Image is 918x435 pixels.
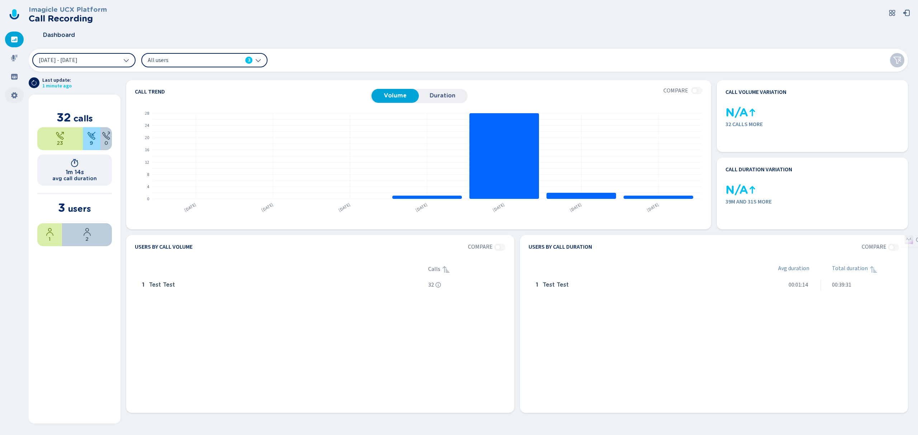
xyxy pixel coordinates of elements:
text: 4 [147,183,149,190]
span: 32 [428,282,434,288]
span: [DATE] - [DATE] [39,57,77,63]
button: Volume [372,89,419,102]
span: 00:01:14 [789,282,808,288]
div: Sorted ascending, click to sort descending [442,265,450,274]
div: 33.33% [37,223,62,246]
h2: Call Recording [29,14,107,24]
text: [DATE] [337,201,351,213]
h4: Call duration variation [725,166,792,173]
svg: user-profile [83,228,91,236]
svg: telephone-inbound [87,132,96,140]
button: Clear filters [890,53,904,67]
div: 28.13% [83,127,101,150]
h4: Call trend [135,89,370,95]
span: 1 [142,282,145,288]
span: Compare [663,87,688,94]
svg: kpi-up [748,108,757,117]
span: 00:39:31 [832,282,851,288]
svg: timer [70,159,79,167]
span: Avg duration [778,265,809,274]
div: 0 calls in the previous period, impossible to calculate the % variation [725,107,737,118]
svg: box-arrow-left [903,9,910,16]
button: Duration [419,89,466,102]
svg: chevron-down [123,57,129,63]
span: 39m and 31s more [725,199,899,205]
span: 1 [536,282,538,288]
text: [DATE] [183,201,197,213]
span: 1 minute ago [42,83,72,89]
text: [DATE] [569,201,583,213]
span: N/A [725,106,748,119]
svg: kpi-up [748,186,757,194]
div: Calls [428,265,506,274]
span: Compare [862,244,886,250]
div: 71.88% [37,127,83,150]
button: [DATE] - [DATE] [32,53,136,67]
span: users [68,204,91,214]
h4: Call volume variation [725,89,786,95]
span: Volume [375,92,415,99]
div: Total duration [832,265,899,274]
text: [DATE] [646,201,660,213]
h3: Imagicle UCX Platform [29,6,107,14]
svg: mic-fill [11,54,18,62]
svg: unknown-call [102,132,110,140]
div: 0% [100,127,112,150]
svg: sortAscending [442,265,450,274]
h2: avg call duration [52,176,97,181]
text: [DATE] [260,201,274,213]
span: Dashboard [43,32,75,38]
span: test test [149,282,175,288]
span: test test [543,282,569,288]
span: 9 [90,140,93,146]
text: 20 [145,134,149,140]
div: Dashboard [5,32,24,47]
svg: funnel-disabled [893,56,902,64]
div: Groups [5,69,24,85]
div: 0 calls in the previous period, impossible to calculate the % variation [725,184,737,196]
div: Settings [5,87,24,103]
span: Calls [428,266,440,272]
section: No data for 19 Sep 2025 - 25 Sep 2025 [862,244,899,251]
text: [DATE] [492,201,506,213]
svg: info-circle [435,282,441,288]
text: 0 [147,196,149,202]
span: 32 [57,110,71,124]
div: Recordings [5,50,24,66]
text: 28 [145,110,149,116]
text: 12 [145,159,149,165]
h1: 1m 14s [66,169,84,176]
text: 24 [145,122,149,128]
span: All users [148,56,230,64]
svg: dashboard-filled [11,36,18,43]
span: Duration [422,92,463,99]
section: No data for 19 Sep 2025 - 25 Sep 2025 [468,244,506,251]
svg: user-profile [46,228,54,236]
svg: chevron-down [255,57,261,63]
text: 8 [147,171,149,177]
span: 3 [248,57,250,64]
span: 32 calls more [725,121,899,128]
span: N/A [725,183,748,197]
h4: Users by call volume [135,244,193,251]
text: [DATE] [415,201,429,213]
div: test test [139,278,425,292]
h4: Users by call duration [529,244,592,251]
span: 1 [49,236,51,242]
text: 16 [145,147,149,153]
span: 0 [104,140,108,146]
svg: groups-filled [11,73,18,80]
div: 66.67% [62,223,112,246]
svg: sortAscending [869,265,878,274]
svg: telephone-outbound [56,132,64,140]
span: Compare [468,244,493,250]
div: test test [533,278,739,292]
span: 2 [85,236,89,242]
span: calls [74,113,93,124]
svg: arrow-clockwise [31,80,37,86]
span: 3 [58,201,65,215]
span: 23 [57,140,63,146]
div: Sorted ascending, click to sort descending [869,265,878,274]
span: Last update: [42,77,72,83]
